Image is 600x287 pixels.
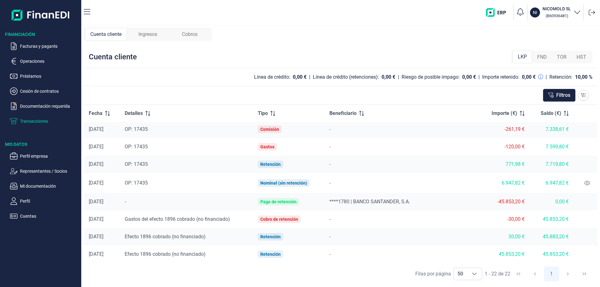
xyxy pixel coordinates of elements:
[127,28,169,41] div: Ingresos
[313,74,379,80] div: Línea de crédito (retenciones):
[467,268,482,280] div: Choose
[125,126,148,132] span: OP: 17435
[549,74,572,80] div: Retención:
[10,102,79,110] button: Documentación requerida
[485,234,525,240] div: 30,00 €
[485,251,525,257] div: 45.853,20 €
[260,217,298,222] div: Cobro de retención
[535,126,569,132] div: 7.338,61 €
[544,266,559,281] button: Page 1
[535,144,569,150] div: 7.599,80 €
[415,270,451,278] div: Filas por página
[535,199,569,205] div: 0,00 €
[492,110,517,117] span: Importe (€)
[89,216,115,222] div: [DATE]
[560,266,575,281] button: Next Page
[533,9,537,16] p: NI
[260,199,297,204] div: Pago de retención
[260,234,281,239] div: Retención
[546,73,547,81] div: |
[485,271,510,276] span: 1 - 22 de 22
[10,117,79,125] button: Transacciones
[572,51,591,63] div: HST
[532,51,552,63] div: FND
[20,102,79,110] p: Documentación requerida
[577,53,586,61] span: HST
[382,74,395,80] div: 0,00 €
[169,28,211,41] div: Cobros
[89,52,137,62] div: Cuenta cliente
[89,234,115,240] div: [DATE]
[258,110,268,117] span: Tipo
[485,180,525,186] div: 6.947,82 €
[535,251,569,257] div: 45.853,20 €
[511,266,526,281] button: First Page
[329,216,331,222] span: -
[552,51,572,63] div: TOR
[575,74,592,80] div: 10,00 %
[329,144,331,150] span: -
[20,117,79,125] p: Transacciones
[90,31,122,38] span: Cuenta cliente
[10,167,79,175] button: Representantes / Socios
[182,31,197,38] span: Cobros
[10,182,79,190] button: Mi documentación
[454,268,467,280] span: 50
[10,212,79,220] button: Cuentas
[89,251,115,257] div: [DATE]
[20,72,79,80] p: Préstamos
[20,152,79,160] p: Perfil empresa
[546,13,568,18] small: Copiar cif
[20,87,79,95] p: Cesión de contratos
[89,180,115,186] div: [DATE]
[260,144,274,149] div: Gastos
[462,74,476,80] div: 0,00 €
[20,42,79,50] p: Facturas y pagarés
[138,31,157,38] span: Ingresos
[10,197,79,205] button: Perfil
[293,74,307,80] div: 0,00 €
[20,197,79,205] p: Perfil
[542,6,571,12] h3: NICOMOLD SL
[10,57,79,65] button: Operaciones
[329,251,331,257] span: -
[486,8,511,17] img: erp
[260,127,279,132] div: Comisión
[10,87,79,95] button: Cesión de contratos
[89,144,115,150] div: [DATE]
[402,74,460,80] div: Riesgo de posible impago:
[329,199,410,205] span: ****1780 | BANCO SANTANDER, S.A.
[12,5,70,25] img: Logo de aplicación
[535,161,569,167] div: 7.719,80 €
[85,28,127,41] div: Cuenta cliente
[530,6,581,19] button: NINICOMOLD SL (B60936481)
[478,73,480,81] div: |
[485,161,525,167] div: 771,98 €
[260,162,281,167] div: Retención
[537,53,547,61] span: FND
[20,167,79,175] p: Representantes / Socios
[10,152,79,160] button: Perfil empresa
[125,251,206,257] span: Efecto 1896 cobrado (no financiado)
[535,234,569,240] div: 45.883,20 €
[329,110,357,117] span: Beneficiario
[329,161,331,167] span: -
[535,180,569,186] div: 6.947,82 €
[89,126,115,132] div: [DATE]
[125,180,148,186] span: OP: 17435
[20,57,79,65] p: Operaciones
[89,110,102,117] span: Fecha
[125,234,206,240] span: Efecto 1896 cobrado (no financiado)
[541,110,561,117] span: Saldo (€)
[254,74,290,80] div: Línea de crédito:
[309,73,310,81] div: |
[485,216,525,222] div: -30,00 €
[20,182,79,190] p: Mi documentación
[577,266,592,281] button: Last Page
[482,74,519,80] div: Importe retenido:
[89,161,115,167] div: [DATE]
[485,144,525,150] div: -120,00 €
[125,144,148,150] span: OP: 17435
[89,199,115,205] div: [DATE]
[485,199,525,205] div: -45.853,20 €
